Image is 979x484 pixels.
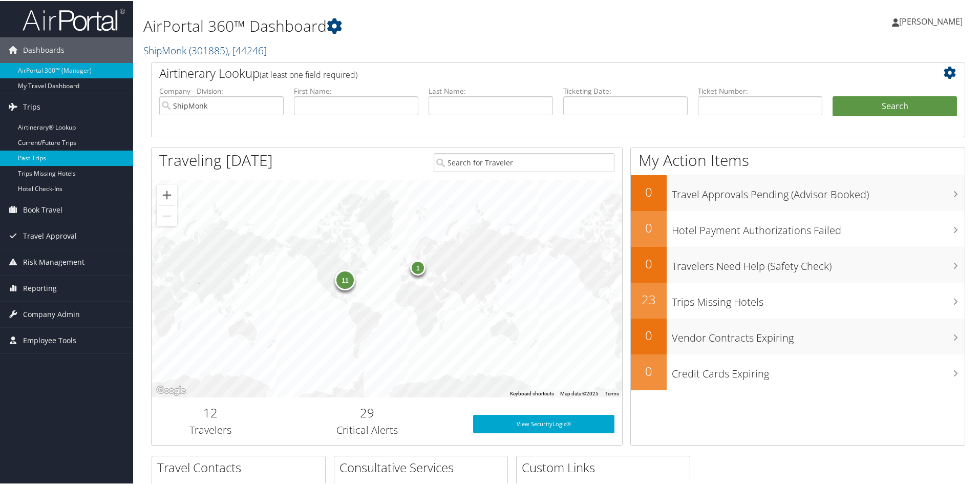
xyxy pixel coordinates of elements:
a: Terms (opens in new tab) [605,390,619,395]
a: ShipMonk [143,43,267,56]
button: Zoom in [157,184,177,204]
h3: Travelers [159,422,262,436]
h2: Travel Contacts [157,458,325,475]
a: 0Travel Approvals Pending (Advisor Booked) [631,174,965,210]
h2: Airtinerary Lookup [159,64,889,81]
button: Keyboard shortcuts [510,389,554,396]
a: [PERSON_NAME] [892,5,973,36]
input: Search for Traveler [434,152,614,171]
h1: My Action Items [631,149,965,170]
a: Open this area in Google Maps (opens a new window) [154,383,188,396]
h2: 0 [631,254,667,271]
h2: 0 [631,326,667,343]
button: Search [833,95,957,116]
span: Trips [23,93,40,119]
span: Map data ©2025 [560,390,599,395]
a: 0Vendor Contracts Expiring [631,318,965,353]
label: Ticket Number: [698,85,822,95]
h3: Hotel Payment Authorizations Failed [672,217,965,237]
span: , [ 44246 ] [228,43,267,56]
h3: Travel Approvals Pending (Advisor Booked) [672,181,965,201]
span: Risk Management [23,248,84,274]
span: Reporting [23,275,57,300]
span: ( 301885 ) [189,43,228,56]
span: [PERSON_NAME] [899,15,963,26]
label: Company - Division: [159,85,284,95]
h3: Vendor Contracts Expiring [672,325,965,344]
label: Ticketing Date: [563,85,688,95]
h3: Travelers Need Help (Safety Check) [672,253,965,272]
h2: 12 [159,403,262,420]
span: Dashboards [23,36,65,62]
img: airportal-logo.png [23,7,125,31]
label: First Name: [294,85,418,95]
a: 0Credit Cards Expiring [631,353,965,389]
h2: 0 [631,182,667,200]
span: Book Travel [23,196,62,222]
h1: AirPortal 360™ Dashboard [143,14,696,36]
h3: Trips Missing Hotels [672,289,965,308]
span: (at least one field required) [260,68,357,79]
div: 11 [335,269,355,289]
a: 23Trips Missing Hotels [631,282,965,318]
h2: Consultative Services [339,458,507,475]
span: Employee Tools [23,327,76,352]
div: 1 [410,259,425,275]
h2: 0 [631,362,667,379]
h2: Custom Links [522,458,690,475]
h2: 29 [277,403,458,420]
h2: 23 [631,290,667,307]
h2: 0 [631,218,667,236]
h3: Credit Cards Expiring [672,361,965,380]
h1: Traveling [DATE] [159,149,273,170]
span: Company Admin [23,301,80,326]
a: 0Hotel Payment Authorizations Failed [631,210,965,246]
a: View SecurityLogic® [473,414,614,432]
label: Last Name: [429,85,553,95]
button: Zoom out [157,205,177,225]
h3: Critical Alerts [277,422,458,436]
span: Travel Approval [23,222,77,248]
img: Google [154,383,188,396]
a: 0Travelers Need Help (Safety Check) [631,246,965,282]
